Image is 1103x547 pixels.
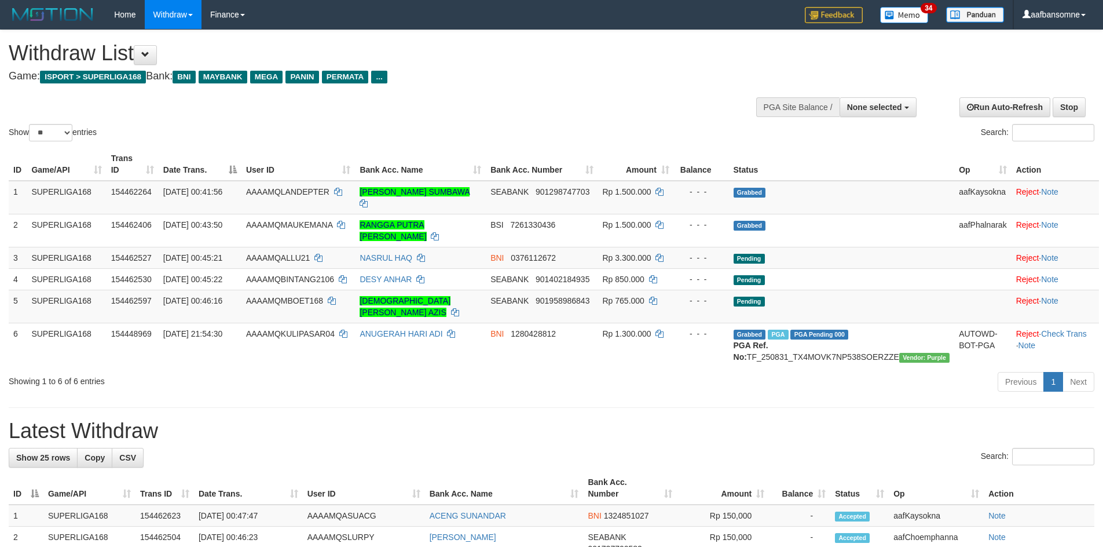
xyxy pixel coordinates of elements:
[1041,253,1058,262] a: Note
[241,148,356,181] th: User ID: activate to sort column ascending
[111,253,152,262] span: 154462527
[43,505,135,527] td: SUPERLIGA168
[85,453,105,462] span: Copy
[107,148,159,181] th: Trans ID: activate to sort column ascending
[490,275,529,284] span: SEABANK
[835,512,870,522] span: Accepted
[246,275,334,284] span: AAAAMQBINTANG2106
[988,533,1006,542] a: Note
[603,253,651,262] span: Rp 3.300.000
[536,296,589,305] span: Copy 901958986843 to clipboard
[303,505,425,527] td: AAAAMQASUACG
[9,505,43,527] td: 1
[981,448,1094,465] label: Search:
[679,219,724,231] div: - - -
[679,186,724,198] div: - - -
[536,187,589,196] span: Copy 901298747703 to clipboard
[111,187,152,196] span: 154462264
[954,148,1012,181] th: Op: activate to sort column ascending
[303,472,425,505] th: User ID: activate to sort column ascending
[135,472,194,505] th: Trans ID: activate to sort column ascending
[729,148,955,181] th: Status
[603,296,644,305] span: Rp 765.000
[734,341,768,362] b: PGA Ref. No:
[111,220,152,229] span: 154462406
[679,295,724,307] div: - - -
[159,148,241,181] th: Date Trans.: activate to sort column descending
[679,328,724,340] div: - - -
[954,181,1012,214] td: aafKaysokna
[889,472,984,505] th: Op: activate to sort column ascending
[246,296,323,305] span: AAAAMQMBOET168
[511,329,556,338] span: Copy 1280428812 to clipboard
[355,148,486,181] th: Bank Acc. Name: activate to sort column ascending
[9,247,27,268] td: 3
[111,329,152,338] span: 154448969
[9,323,27,367] td: 6
[9,290,27,323] td: 5
[536,275,589,284] span: Copy 901402184935 to clipboard
[1062,372,1094,392] a: Next
[1012,290,1099,323] td: ·
[27,290,106,323] td: SUPERLIGA168
[734,297,765,307] span: Pending
[604,511,649,520] span: Copy 1324851027 to clipboard
[27,181,106,214] td: SUPERLIGA168
[29,124,72,141] select: Showentries
[163,220,222,229] span: [DATE] 00:43:50
[9,181,27,214] td: 1
[360,296,450,317] a: [DEMOGRAPHIC_DATA][PERSON_NAME] AZIS
[194,505,303,527] td: [DATE] 00:47:47
[163,275,222,284] span: [DATE] 00:45:22
[27,148,106,181] th: Game/API: activate to sort column ascending
[588,511,601,520] span: BNI
[1016,296,1039,305] a: Reject
[163,296,222,305] span: [DATE] 00:46:16
[77,448,112,468] a: Copy
[27,247,106,268] td: SUPERLIGA168
[984,472,1094,505] th: Action
[27,268,106,290] td: SUPERLIGA168
[1043,372,1063,392] a: 1
[1016,187,1039,196] a: Reject
[9,214,27,247] td: 2
[194,472,303,505] th: Date Trans.: activate to sort column ascending
[1016,220,1039,229] a: Reject
[246,220,332,229] span: AAAAMQMAUKEMANA
[490,220,504,229] span: BSI
[9,448,78,468] a: Show 25 rows
[674,148,729,181] th: Balance
[954,323,1012,367] td: AUTOWD-BOT-PGA
[9,268,27,290] td: 4
[119,453,136,462] span: CSV
[486,148,598,181] th: Bank Acc. Number: activate to sort column ascending
[163,187,222,196] span: [DATE] 00:41:56
[840,97,917,117] button: None selected
[734,254,765,264] span: Pending
[111,275,152,284] span: 154462530
[880,7,929,23] img: Button%20Memo.svg
[598,148,674,181] th: Amount: activate to sort column ascending
[603,329,651,338] span: Rp 1.300.000
[112,448,144,468] a: CSV
[135,505,194,527] td: 154462623
[490,296,529,305] span: SEABANK
[1012,148,1099,181] th: Action
[805,7,863,23] img: Feedback.jpg
[835,533,870,543] span: Accepted
[946,7,1004,23] img: panduan.png
[734,275,765,285] span: Pending
[1016,275,1039,284] a: Reject
[360,329,442,338] a: ANUGERAH HARI ADI
[490,253,504,262] span: BNI
[981,124,1094,141] label: Search:
[246,187,329,196] span: AAAAMQLANDEPTER
[425,472,584,505] th: Bank Acc. Name: activate to sort column ascending
[1041,275,1058,284] a: Note
[1012,268,1099,290] td: ·
[588,533,626,542] span: SEABANK
[988,511,1006,520] a: Note
[734,188,766,198] span: Grabbed
[9,71,724,82] h4: Game: Bank:
[677,505,769,527] td: Rp 150,000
